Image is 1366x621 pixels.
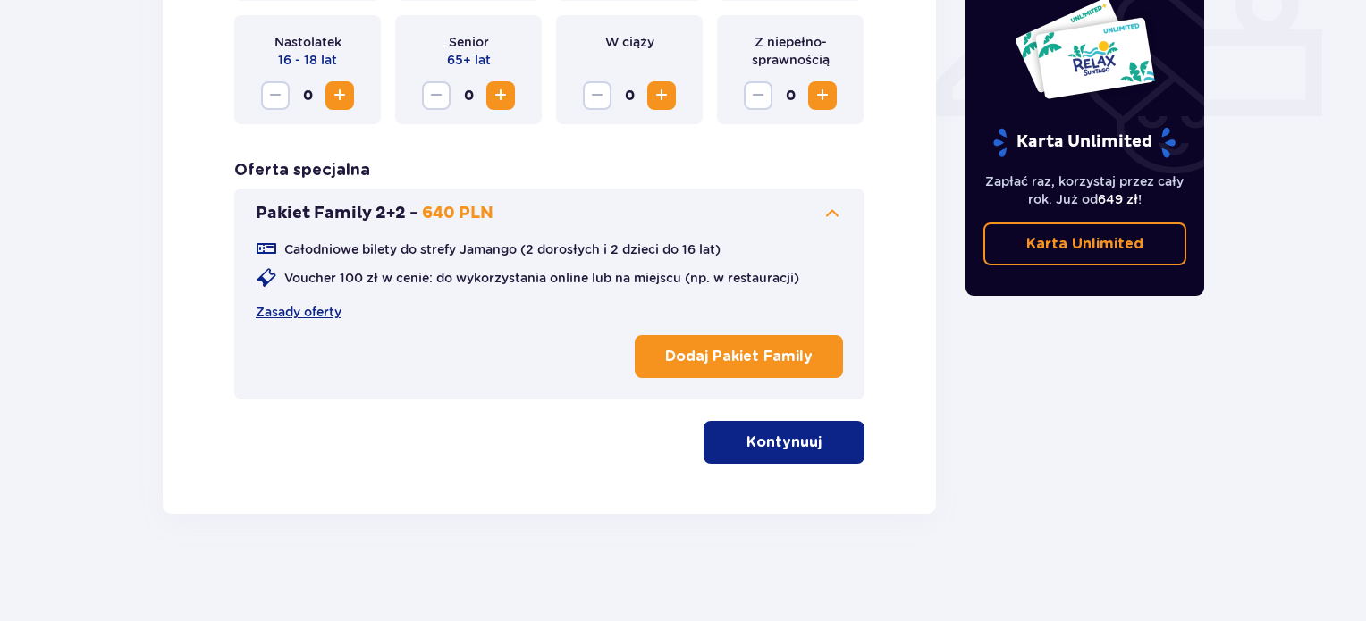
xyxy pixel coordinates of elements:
button: Zmniejsz [422,81,451,110]
button: Zmniejsz [744,81,772,110]
a: Karta Unlimited [983,222,1187,265]
p: Dodaj Pakiet Family [665,347,813,366]
span: 0 [615,81,644,110]
p: Karta Unlimited [1026,234,1143,254]
button: Pakiet Family 2+2 -640 PLN [256,203,843,224]
p: Całodniowe bilety do strefy Jamango (2 dorosłych i 2 dzieci do 16 lat) [284,240,721,258]
p: 16 - 18 lat [278,51,337,69]
p: W ciąży [605,33,654,51]
span: 649 zł [1098,192,1138,206]
p: Senior [449,33,489,51]
p: 65+ lat [447,51,491,69]
span: 0 [293,81,322,110]
p: Z niepełno­sprawnością [731,33,849,69]
button: Kontynuuj [704,421,864,464]
button: Zwiększ [486,81,515,110]
p: Voucher 100 zł w cenie: do wykorzystania online lub na miejscu (np. w restauracji) [284,269,799,287]
button: Zmniejsz [261,81,290,110]
h3: Oferta specjalna [234,160,370,181]
button: Dodaj Pakiet Family [635,335,843,378]
button: Zwiększ [808,81,837,110]
p: Karta Unlimited [991,127,1177,158]
p: Kontynuuj [746,432,822,452]
a: Zasady oferty [256,303,341,321]
span: 0 [454,81,483,110]
p: Zapłać raz, korzystaj przez cały rok. Już od ! [983,172,1187,208]
span: 0 [776,81,805,110]
button: Zwiększ [325,81,354,110]
p: Pakiet Family 2+2 - [256,203,418,224]
button: Zwiększ [647,81,676,110]
p: Nastolatek [274,33,341,51]
button: Zmniejsz [583,81,611,110]
p: 640 PLN [422,203,493,224]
